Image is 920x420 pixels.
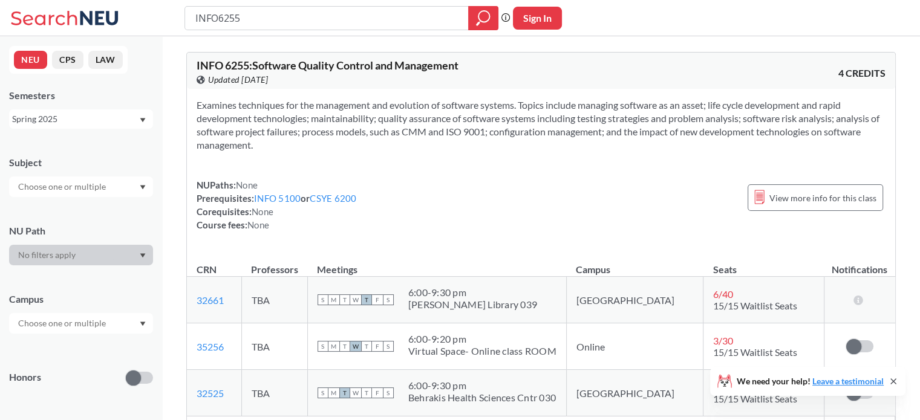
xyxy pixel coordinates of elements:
[824,251,895,277] th: Notifications
[476,10,491,27] svg: magnifying glass
[252,206,273,217] span: None
[468,6,498,30] div: magnifying glass
[566,277,703,323] td: [GEOGRAPHIC_DATA]
[408,345,556,357] div: Virtual Space- Online class ROOM
[9,89,153,102] div: Semesters
[339,294,350,305] span: T
[318,387,328,398] span: S
[52,51,83,69] button: CPS
[197,294,224,306] a: 32661
[241,370,307,416] td: TBA
[713,288,733,300] span: 6 / 40
[194,8,460,28] input: Class, professor, course number, "phrase"
[12,316,114,331] input: Choose one or multiple
[197,99,886,152] section: Examines techniques for the management and evolution of software systems. Topics include managing...
[372,341,383,352] span: F
[339,387,350,398] span: T
[713,346,797,358] span: 15/15 Waitlist Seats
[318,341,328,352] span: S
[361,294,372,305] span: T
[241,323,307,370] td: TBA
[408,299,537,311] div: [PERSON_NAME] Library 039
[408,380,556,392] div: 6:00 - 9:30 pm
[350,294,361,305] span: W
[247,219,269,230] span: None
[838,66,886,80] span: 4 CREDITS
[328,387,339,398] span: M
[713,393,797,404] span: 15/15 Waitlist Seats
[197,341,224,352] a: 35256
[383,294,394,305] span: S
[713,335,733,346] span: 3 / 30
[197,59,458,72] span: INFO 6255 : Software Quality Control and Management
[737,377,884,386] span: We need your help!
[566,251,703,277] th: Campus
[241,251,307,277] th: Professors
[350,341,361,352] span: W
[140,185,146,190] svg: Dropdown arrow
[197,387,224,399] a: 32525
[9,245,153,265] div: Dropdown arrow
[408,333,556,345] div: 6:00 - 9:20 pm
[566,370,703,416] td: [GEOGRAPHIC_DATA]
[254,193,301,204] a: INFO 5100
[361,341,372,352] span: T
[9,156,153,169] div: Subject
[236,179,258,190] span: None
[383,387,394,398] span: S
[9,224,153,237] div: NU Path
[383,341,394,352] span: S
[408,392,556,404] div: Behrakis Health Sciences Cntr 030
[513,7,562,30] button: Sign In
[361,387,372,398] span: T
[88,51,123,69] button: LAW
[197,178,357,231] div: NUPaths: Prerequisites: or Corequisites: Course fees:
[566,323,703,370] td: Online
[328,294,339,305] span: M
[241,277,307,323] td: TBA
[769,190,876,205] span: View more info for this class
[9,292,153,306] div: Campus
[140,321,146,326] svg: Dropdown arrow
[307,251,566,277] th: Meetings
[12,112,139,126] div: Spring 2025
[408,286,537,299] div: 6:00 - 9:30 pm
[9,370,41,384] p: Honors
[310,193,356,204] a: CSYE 6200
[328,341,339,352] span: M
[9,313,153,334] div: Dropdown arrow
[372,294,383,305] span: F
[9,176,153,197] div: Dropdown arrow
[14,51,47,69] button: NEU
[208,73,268,86] span: Updated [DATE]
[12,179,114,194] input: Choose one or multiple
[713,300,797,311] span: 15/15 Waitlist Seats
[9,109,153,129] div: Spring 2025Dropdown arrow
[140,118,146,123] svg: Dropdown arrow
[140,253,146,258] svg: Dropdown arrow
[372,387,383,398] span: F
[350,387,361,398] span: W
[339,341,350,352] span: T
[703,251,824,277] th: Seats
[812,376,884,386] a: Leave a testimonial
[197,263,217,276] div: CRN
[318,294,328,305] span: S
